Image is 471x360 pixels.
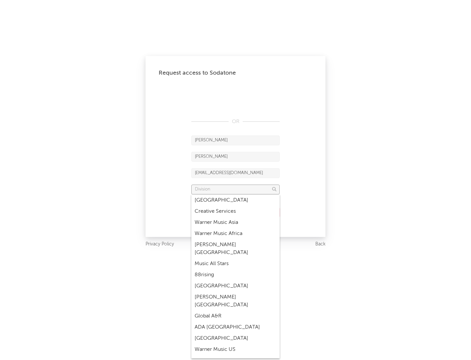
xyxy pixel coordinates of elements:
[191,322,280,333] div: ADA [GEOGRAPHIC_DATA]
[159,69,312,77] div: Request access to Sodatone
[191,195,280,206] div: [GEOGRAPHIC_DATA]
[191,344,280,355] div: Warner Music US
[191,217,280,228] div: Warner Music Asia
[191,258,280,269] div: Music All Stars
[191,333,280,344] div: [GEOGRAPHIC_DATA]
[191,228,280,239] div: Warner Music Africa
[191,206,280,217] div: Creative Services
[191,269,280,280] div: 88rising
[191,280,280,292] div: [GEOGRAPHIC_DATA]
[191,239,280,258] div: [PERSON_NAME] [GEOGRAPHIC_DATA]
[191,311,280,322] div: Global A&R
[315,240,325,248] a: Back
[191,118,280,126] div: OR
[146,240,174,248] a: Privacy Policy
[191,135,280,145] input: First Name
[191,152,280,162] input: Last Name
[191,292,280,311] div: [PERSON_NAME] [GEOGRAPHIC_DATA]
[191,185,280,194] input: Division
[191,168,280,178] input: Email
